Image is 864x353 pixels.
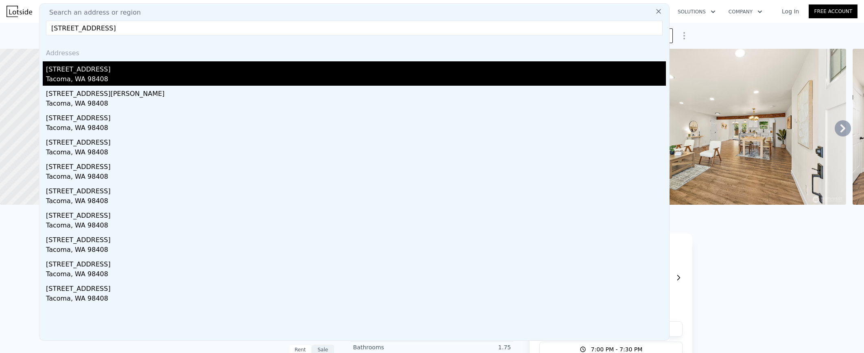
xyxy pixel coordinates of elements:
button: Solutions [671,4,722,19]
div: Tacoma, WA 98408 [46,196,666,208]
img: Sale: 167220569 Parcel: 100461959 [613,49,847,205]
div: [STREET_ADDRESS] [46,61,666,74]
a: Log In [772,7,809,15]
div: [STREET_ADDRESS] [46,256,666,269]
div: Tacoma, WA 98408 [46,123,666,134]
button: Company [722,4,769,19]
button: Show Options [676,28,692,44]
input: Enter an address, city, region, neighborhood or zip code [46,21,663,35]
div: [STREET_ADDRESS][PERSON_NAME] [46,86,666,99]
div: Addresses [43,42,666,61]
img: Lotside [7,6,32,17]
div: Tacoma, WA 98408 [46,172,666,183]
div: Tacoma, WA 98408 [46,147,666,159]
div: [STREET_ADDRESS] [46,208,666,221]
div: Tacoma, WA 98408 [46,221,666,232]
a: Free Account [809,4,857,18]
span: Search an address or region [43,8,141,17]
div: Tacoma, WA 98408 [46,269,666,281]
div: Tacoma, WA 98408 [46,245,666,256]
div: Tacoma, WA 98408 [46,99,666,110]
div: [STREET_ADDRESS] [46,281,666,294]
div: 1.75 [432,343,511,351]
div: [STREET_ADDRESS] [46,134,666,147]
div: Tacoma, WA 98408 [46,74,666,86]
div: [STREET_ADDRESS] [46,110,666,123]
div: [STREET_ADDRESS] [46,232,666,245]
div: [STREET_ADDRESS] [46,159,666,172]
div: [STREET_ADDRESS] [46,183,666,196]
div: Tacoma, WA 98408 [46,294,666,305]
div: Bathrooms [353,343,432,351]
